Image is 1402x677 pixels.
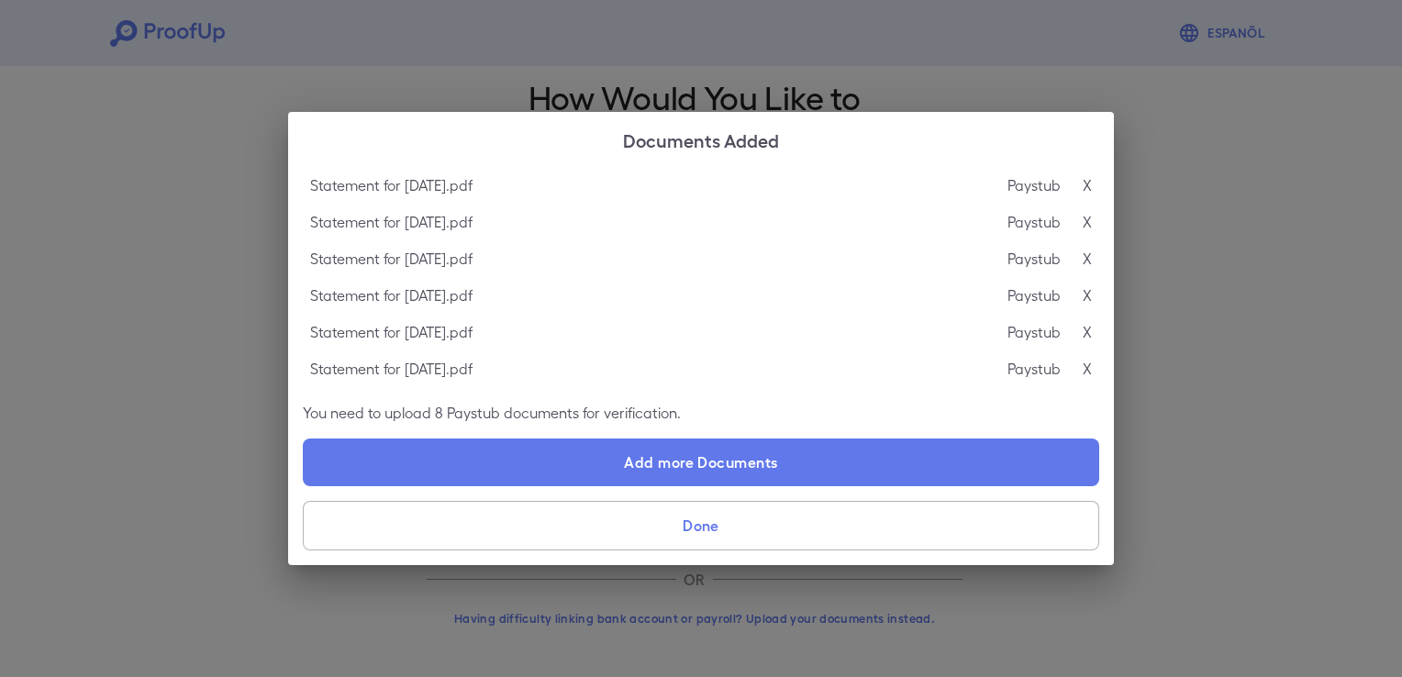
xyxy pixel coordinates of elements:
label: Add more Documents [303,438,1099,486]
p: X [1083,284,1092,306]
p: X [1083,321,1092,343]
p: X [1083,211,1092,233]
p: Statement for [DATE].pdf [310,321,473,343]
p: Statement for [DATE].pdf [310,174,473,196]
p: Paystub [1007,321,1061,343]
p: Statement for [DATE].pdf [310,358,473,380]
p: Statement for [DATE].pdf [310,284,473,306]
p: X [1083,174,1092,196]
p: X [1083,358,1092,380]
p: Paystub [1007,358,1061,380]
p: X [1083,248,1092,270]
p: Paystub [1007,284,1061,306]
p: Statement for [DATE].pdf [310,248,473,270]
p: Statement for [DATE].pdf [310,211,473,233]
p: Paystub [1007,248,1061,270]
p: Paystub [1007,174,1061,196]
button: Done [303,501,1099,550]
p: Paystub [1007,211,1061,233]
h2: Documents Added [288,112,1114,167]
p: You need to upload 8 Paystub documents for verification. [303,402,1099,424]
